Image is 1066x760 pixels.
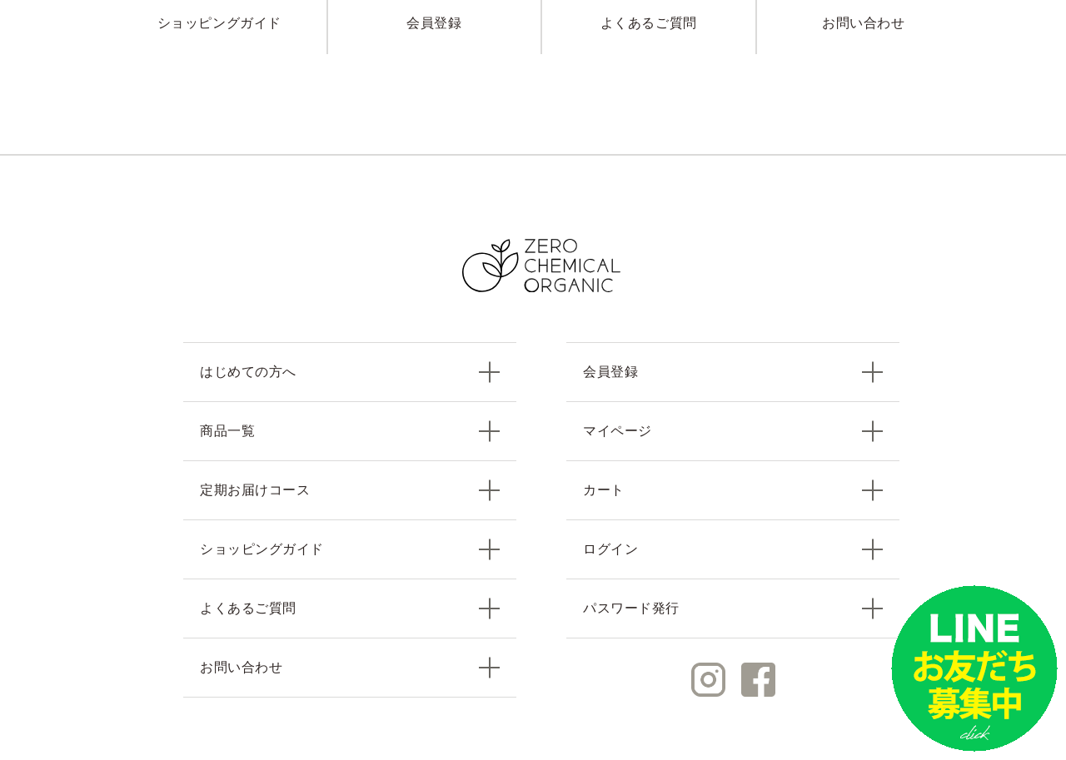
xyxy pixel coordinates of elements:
a: 定期お届けコース [183,460,516,519]
a: カート [566,460,899,519]
a: 商品一覧 [183,401,516,460]
a: 会員登録 [566,342,899,401]
a: パスワード発行 [566,579,899,638]
img: Instagram [691,663,725,697]
img: ZERO CHEMICAL ORGANIC [462,239,620,293]
a: ログイン [566,519,899,579]
a: お問い合わせ [183,638,516,698]
img: Facebook [741,663,775,697]
img: small_line.png [891,585,1058,752]
a: マイページ [566,401,899,460]
a: はじめての方へ [183,342,516,401]
a: よくあるご質問 [183,579,516,638]
a: ショッピングガイド [183,519,516,579]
